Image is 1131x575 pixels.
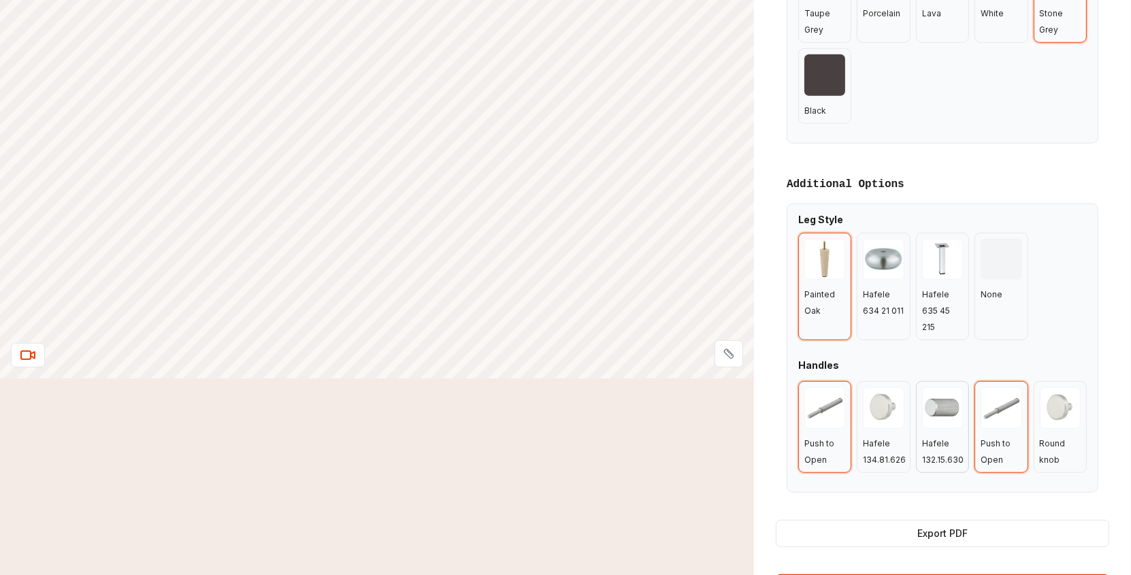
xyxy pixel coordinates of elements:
span: Lava [922,8,941,18]
span: Black [804,105,826,116]
h3: Additional Options [787,176,1098,193]
span: Push to Open [981,438,1011,465]
span: Stone Grey [1040,8,1064,35]
b: Leg Style [798,214,843,225]
span: Push to Open [804,438,834,465]
span: Hafele 134.81.626 [863,438,906,465]
span: Hafele 635 45 215 [922,289,950,332]
span: White [981,8,1004,18]
span: Porcelain [863,8,900,18]
b: Handles [798,359,839,371]
span: Round knob [1040,438,1066,465]
span: Hafele 634 21 011 [863,289,904,316]
span: None [981,289,1002,299]
button: Export PDF [776,520,1109,547]
span: Taupe Grey [804,8,830,35]
span: Painted Oak [804,289,835,316]
span: Hafele 132.15.630 [922,438,964,465]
